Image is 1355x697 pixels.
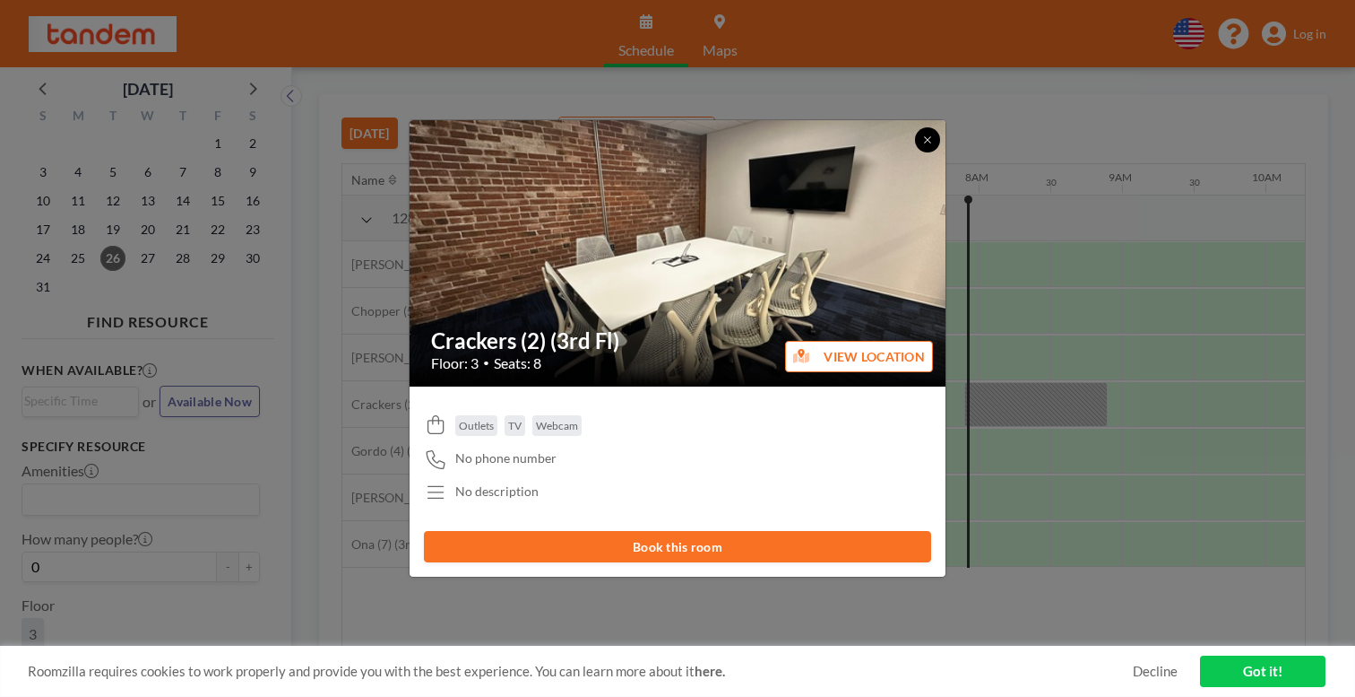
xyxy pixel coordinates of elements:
[536,419,578,432] span: Webcam
[431,354,479,372] span: Floor: 3
[455,450,557,466] span: No phone number
[1133,663,1178,680] a: Decline
[459,419,494,432] span: Outlets
[695,663,725,679] a: here.
[494,354,541,372] span: Seats: 8
[483,356,489,370] span: •
[424,531,931,562] button: Book this room
[455,484,539,500] div: No description
[508,419,522,432] span: TV
[785,341,933,372] button: VIEW LOCATION
[410,51,947,455] img: 537.jpg
[1200,656,1325,687] a: Got it!
[28,663,1133,680] span: Roomzilla requires cookies to work properly and provide you with the best experience. You can lea...
[431,327,926,354] h2: Crackers (2) (3rd Fl)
